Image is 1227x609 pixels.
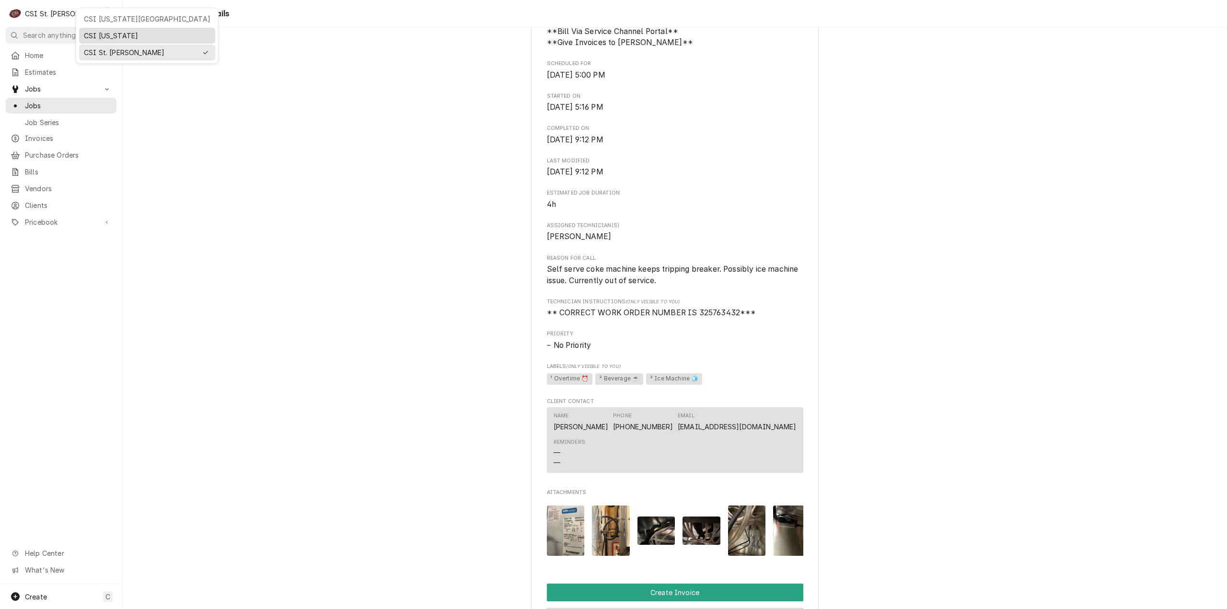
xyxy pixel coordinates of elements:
span: Jobs [25,101,112,111]
a: Go to Job Series [6,115,116,130]
a: Go to Jobs [6,98,116,114]
span: Job Series [25,117,112,127]
div: CSI [US_STATE][GEOGRAPHIC_DATA] [84,14,210,24]
div: CSI St. [PERSON_NAME] [84,47,197,57]
div: CSI [US_STATE] [84,31,210,41]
